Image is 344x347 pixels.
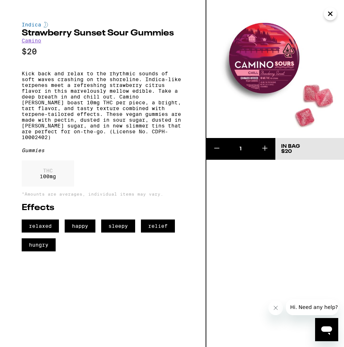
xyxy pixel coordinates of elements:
[141,220,175,233] span: relief
[22,29,184,38] h2: Strawberry Sunset Sour Gummies
[44,22,48,28] img: indicaColor.svg
[281,144,300,149] div: In Bag
[286,299,338,315] iframe: Message from company
[22,147,184,153] div: Gummies
[22,238,56,251] span: hungry
[65,220,95,233] span: happy
[40,168,56,173] p: THC
[22,204,184,212] h2: Effects
[22,22,184,28] div: Indica
[275,138,344,160] button: In Bag$20
[22,220,59,233] span: relaxed
[281,149,292,154] span: $20
[22,38,41,43] a: Camino
[22,160,74,187] div: 100 mg
[22,192,184,196] p: *Amounts are averages, individual items may vary.
[101,220,135,233] span: sleepy
[227,145,254,152] div: 1
[22,47,184,56] p: $20
[315,318,338,341] iframe: Button to launch messaging window
[268,301,283,315] iframe: Close message
[22,71,184,140] p: Kick back and relax to the rhythmic sounds of soft waves crashing on the shoreline. Indica-like t...
[324,7,337,20] button: Close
